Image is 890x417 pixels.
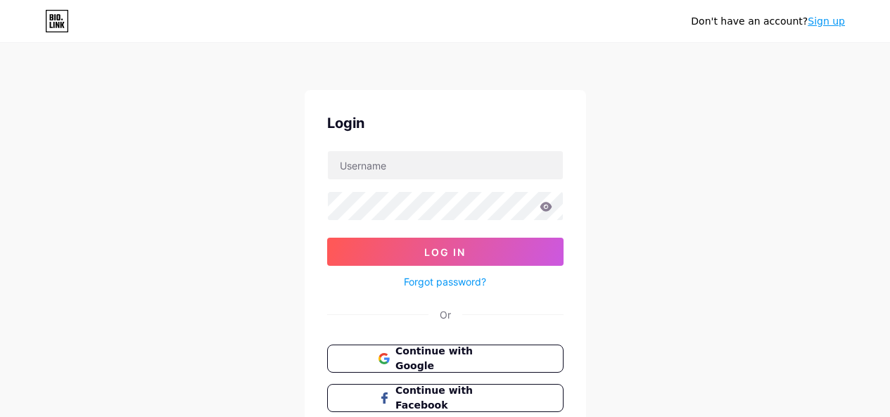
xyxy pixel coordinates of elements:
span: Continue with Facebook [395,383,511,413]
div: Don't have an account? [691,14,845,29]
a: Forgot password? [404,274,486,289]
span: Log In [424,246,466,258]
a: Sign up [808,15,845,27]
span: Continue with Google [395,344,511,373]
button: Continue with Facebook [327,384,564,412]
div: Login [327,113,564,134]
div: Or [440,307,451,322]
input: Username [328,151,563,179]
button: Log In [327,238,564,266]
button: Continue with Google [327,345,564,373]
